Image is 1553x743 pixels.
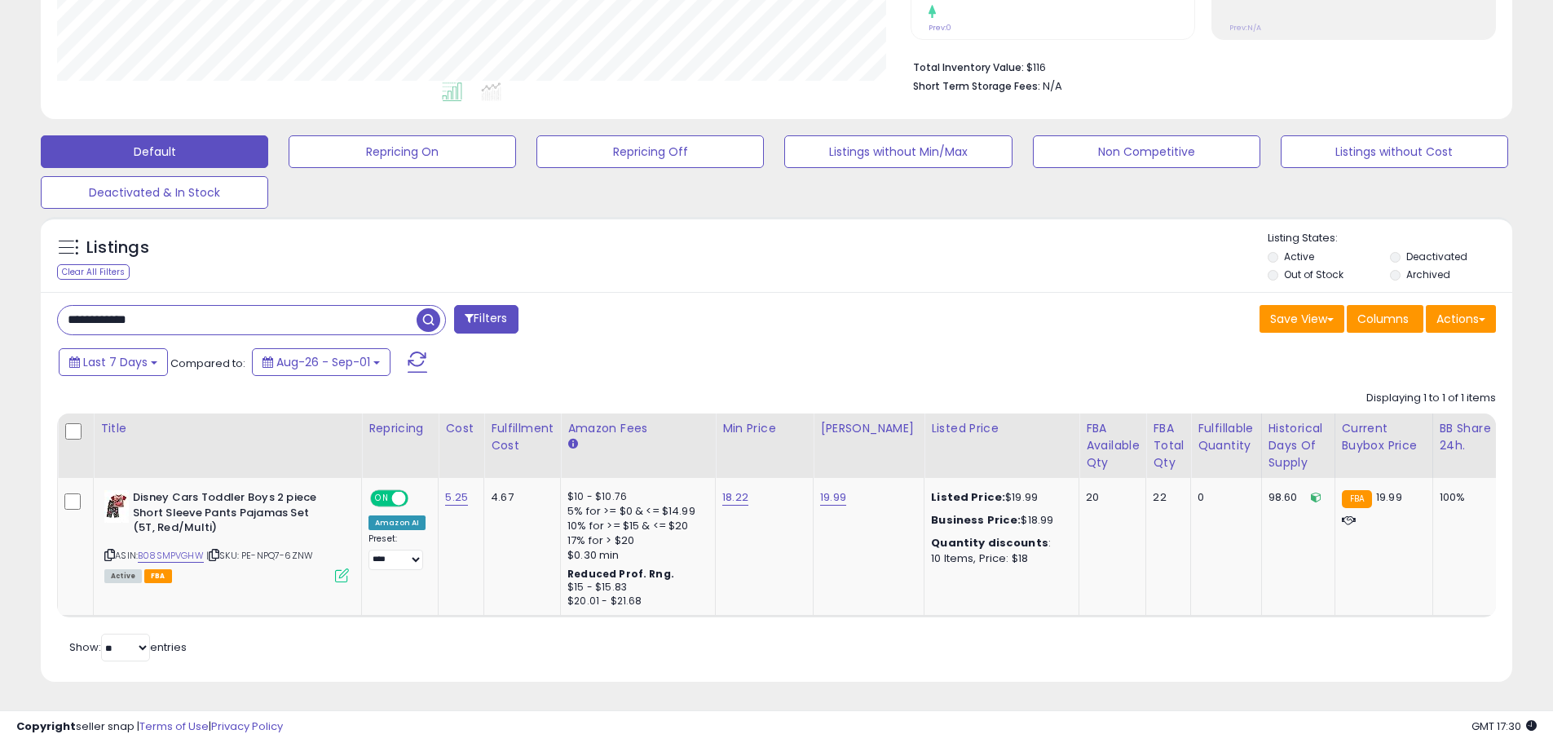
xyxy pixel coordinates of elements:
[1440,420,1499,454] div: BB Share 24h.
[820,489,846,506] a: 19.99
[820,420,917,437] div: [PERSON_NAME]
[368,533,426,570] div: Preset:
[1268,490,1322,505] div: 98.60
[100,420,355,437] div: Title
[931,420,1072,437] div: Listed Price
[1406,250,1467,263] label: Deactivated
[567,533,703,548] div: 17% for > $20
[567,504,703,519] div: 5% for >= $0 & <= $14.99
[139,719,209,734] a: Terms of Use
[1086,420,1139,471] div: FBA Available Qty
[931,489,1005,505] b: Listed Price:
[567,567,674,581] b: Reduced Prof. Rng.
[931,535,1048,551] b: Quantity discounts
[1043,78,1062,94] span: N/A
[1198,420,1254,454] div: Fulfillable Quantity
[1153,420,1184,471] div: FBA Total Qty
[445,489,468,506] a: 5.25
[1033,135,1260,168] button: Non Competitive
[931,490,1066,505] div: $19.99
[41,135,268,168] button: Default
[104,490,129,523] img: 41TuM09b+4L._SL40_.jpg
[1342,490,1372,508] small: FBA
[1086,490,1133,505] div: 20
[445,420,477,437] div: Cost
[57,264,130,280] div: Clear All Filters
[913,60,1024,74] b: Total Inventory Value:
[1198,490,1248,505] div: 0
[83,354,148,370] span: Last 7 Days
[1268,231,1512,246] p: Listing States:
[567,420,708,437] div: Amazon Fees
[1284,268,1343,281] label: Out of Stock
[1342,420,1426,454] div: Current Buybox Price
[16,719,283,735] div: seller snap | |
[913,56,1484,76] li: $116
[931,512,1021,528] b: Business Price:
[368,515,426,530] div: Amazon AI
[144,569,172,583] span: FBA
[929,23,951,33] small: Prev: 0
[406,492,432,506] span: OFF
[567,595,703,608] div: $20.01 - $21.68
[1357,311,1409,327] span: Columns
[931,513,1066,528] div: $18.99
[567,437,577,452] small: Amazon Fees.
[1284,250,1314,263] label: Active
[138,549,204,563] a: B08SMPVGHW
[41,176,268,209] button: Deactivated & In Stock
[784,135,1012,168] button: Listings without Min/Max
[491,420,554,454] div: Fulfillment Cost
[276,354,370,370] span: Aug-26 - Sep-01
[372,492,392,506] span: ON
[16,719,76,734] strong: Copyright
[1440,490,1493,505] div: 100%
[252,348,390,376] button: Aug-26 - Sep-01
[368,420,431,437] div: Repricing
[722,489,748,506] a: 18.22
[104,569,142,583] span: All listings currently available for purchase on Amazon
[1260,305,1344,333] button: Save View
[104,490,349,581] div: ASIN:
[536,135,764,168] button: Repricing Off
[1153,490,1178,505] div: 22
[1426,305,1496,333] button: Actions
[913,79,1040,93] b: Short Term Storage Fees:
[206,549,313,562] span: | SKU: PE-NPQ7-6ZNW
[69,639,187,655] span: Show: entries
[1406,268,1450,281] label: Archived
[567,490,703,504] div: $10 - $10.76
[1376,489,1402,505] span: 19.99
[211,719,283,734] a: Privacy Policy
[722,420,806,437] div: Min Price
[567,548,703,563] div: $0.30 min
[1281,135,1508,168] button: Listings without Cost
[59,348,168,376] button: Last 7 Days
[86,237,149,259] h5: Listings
[491,490,548,505] div: 4.67
[1229,23,1261,33] small: Prev: N/A
[1268,420,1328,471] div: Historical Days Of Supply
[931,551,1066,566] div: 10 Items, Price: $18
[133,490,331,540] b: Disney Cars Toddler Boys 2 piece Short Sleeve Pants Pajamas Set (5T, Red/Multi)
[1347,305,1423,333] button: Columns
[454,305,518,334] button: Filters
[567,519,703,533] div: 10% for >= $15 & <= $20
[931,536,1066,551] div: :
[1366,391,1496,406] div: Displaying 1 to 1 of 1 items
[567,581,703,595] div: $15 - $15.83
[170,356,245,371] span: Compared to:
[1471,719,1537,734] span: 2025-09-9 17:30 GMT
[289,135,516,168] button: Repricing On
